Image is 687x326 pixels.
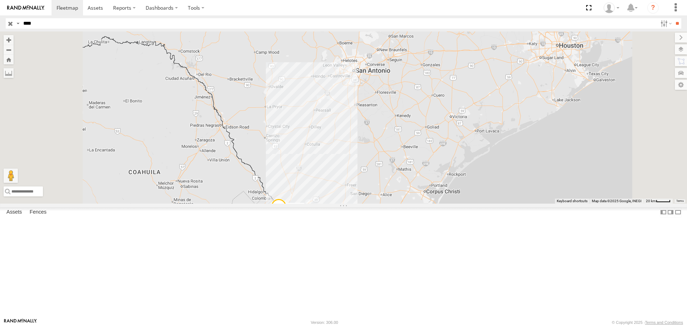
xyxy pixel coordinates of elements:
[557,199,588,204] button: Keyboard shortcuts
[658,18,673,29] label: Search Filter Options
[674,207,682,218] label: Hide Summary Table
[4,68,14,78] label: Measure
[4,319,37,326] a: Visit our Website
[3,208,25,218] label: Assets
[647,2,659,14] i: ?
[601,3,622,13] div: Caseta Laredo TX
[646,199,656,203] span: 20 km
[15,18,21,29] label: Search Query
[4,55,14,64] button: Zoom Home
[644,199,673,204] button: Map Scale: 20 km per 37 pixels
[667,207,674,218] label: Dock Summary Table to the Right
[26,208,50,218] label: Fences
[676,199,684,202] a: Terms (opens in new tab)
[660,207,667,218] label: Dock Summary Table to the Left
[7,5,44,10] img: rand-logo.svg
[311,320,338,325] div: Version: 306.00
[4,45,14,55] button: Zoom out
[4,169,18,183] button: Drag Pegman onto the map to open Street View
[675,80,687,90] label: Map Settings
[592,199,642,203] span: Map data ©2025 Google, INEGI
[4,35,14,45] button: Zoom in
[645,320,683,325] a: Terms and Conditions
[612,320,683,325] div: © Copyright 2025 -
